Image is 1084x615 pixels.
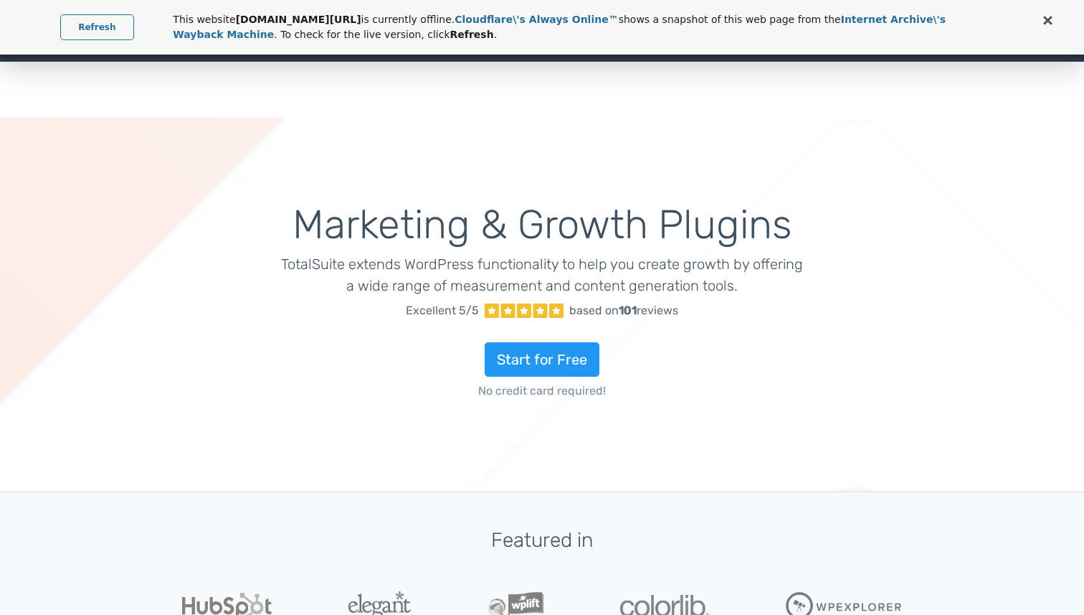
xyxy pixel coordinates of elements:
div: based on reviews [569,302,678,319]
a: Excellent 5/5 based on101reviews [281,296,804,325]
span: Excellent 5/5 [406,302,479,319]
p: This website is currently offline. shows a snapshot of this web page from the . To check for the ... [173,12,961,42]
strong: Refresh [450,29,494,40]
h3: Featured in [144,530,940,552]
strong: 101 [619,304,637,317]
span: No credit card required! [281,382,804,400]
p: TotalSuite extends WordPress functionality to help you create growth by offering a wide range of ... [281,253,804,296]
a: Start for Free [485,342,599,377]
h1: Marketing & Growth Plugins [281,203,804,248]
a: Refresh [60,14,133,40]
a: Cloudflare\'s Always Online™ [455,14,618,25]
strong: [DOMAIN_NAME][URL] [236,14,361,25]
